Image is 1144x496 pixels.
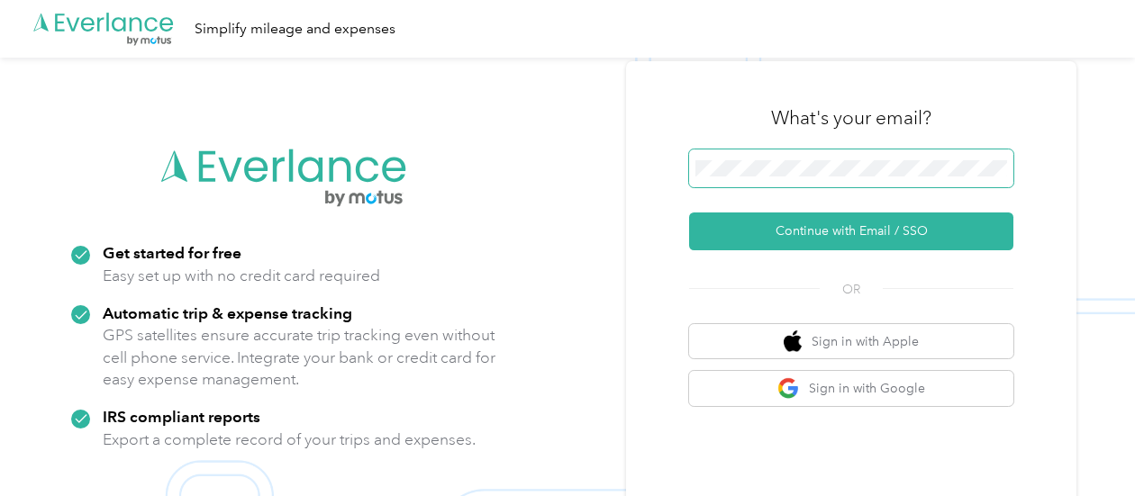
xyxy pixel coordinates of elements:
img: apple logo [784,330,802,353]
div: Simplify mileage and expenses [195,18,395,41]
strong: Automatic trip & expense tracking [103,303,352,322]
button: apple logoSign in with Apple [689,324,1013,359]
h3: What's your email? [771,105,931,131]
button: google logoSign in with Google [689,371,1013,406]
p: Export a complete record of your trips and expenses. [103,428,476,451]
p: Easy set up with no credit card required [103,265,380,287]
img: google logo [777,377,800,400]
p: GPS satellites ensure accurate trip tracking even without cell phone service. Integrate your bank... [103,324,496,391]
strong: Get started for free [103,243,241,262]
span: OR [820,280,883,299]
button: Continue with Email / SSO [689,212,1013,250]
strong: IRS compliant reports [103,407,260,426]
